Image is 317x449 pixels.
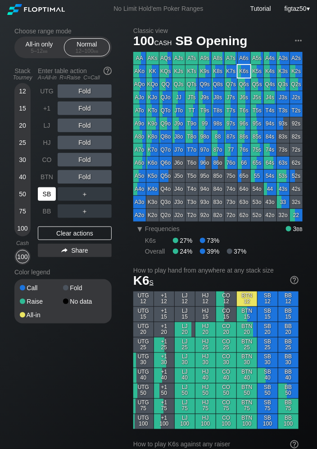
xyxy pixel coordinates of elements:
[175,353,195,368] div: LJ 30
[58,84,112,98] div: Fold
[58,204,112,218] div: ＋
[186,157,198,169] div: T6o
[290,91,303,104] div: J2s
[38,74,112,81] div: A=All-in R=Raise C=Call
[199,104,211,117] div: T9s
[186,209,198,222] div: T2o
[264,130,276,143] div: 84s
[225,209,237,222] div: 72o
[290,65,303,78] div: K2s
[58,187,112,201] div: ＋
[133,384,154,398] div: UTG 50
[16,84,29,98] div: 12
[172,209,185,222] div: J2o
[146,78,159,91] div: KQo
[66,39,108,56] div: Normal
[264,52,276,65] div: A4s
[146,104,159,117] div: KTo
[172,143,185,156] div: J7o
[172,117,185,130] div: J9o
[159,65,172,78] div: KQs
[133,196,146,208] div: A3o
[285,5,307,12] span: figtaz50
[238,78,250,91] div: Q6s
[278,322,299,337] div: BB 20
[216,353,236,368] div: CO 30
[186,183,198,195] div: T4o
[251,91,263,104] div: J5s
[237,353,257,368] div: BTN 30
[133,353,154,368] div: UTG 30
[145,225,180,232] span: Frequencies
[290,143,303,156] div: 72s
[134,223,146,234] div: ▾
[212,209,224,222] div: 82o
[216,322,236,337] div: CO 20
[212,143,224,156] div: 87o
[237,292,257,306] div: BTN 12
[100,5,217,14] div: No Limit Hold’em Poker Ranges
[43,48,48,54] span: bb
[277,209,290,222] div: 32o
[277,196,290,208] div: 33
[175,368,195,383] div: LJ 40
[225,91,237,104] div: J7s
[212,183,224,195] div: 84o
[149,277,154,287] span: s
[195,338,216,352] div: HJ 25
[186,91,198,104] div: JTs
[154,322,174,337] div: +1 20
[195,368,216,383] div: HJ 40
[290,130,303,143] div: 82s
[133,157,146,169] div: A6o
[195,384,216,398] div: HJ 50
[173,248,200,255] div: 24%
[16,187,29,201] div: 50
[200,248,227,255] div: 39%
[133,143,146,156] div: A7o
[146,183,159,195] div: K4o
[146,209,159,222] div: K2o
[282,4,311,14] div: ▾
[195,307,216,322] div: HJ 15
[290,275,299,285] img: help.32db89a4.svg
[212,170,224,182] div: 85o
[238,143,250,156] div: 76s
[238,104,250,117] div: T6s
[278,353,299,368] div: BB 30
[172,196,185,208] div: J3o
[38,84,56,98] div: UTG
[186,117,198,130] div: T9o
[11,240,34,246] div: Cash
[132,34,173,49] span: 100
[14,28,112,35] h2: Choose range mode
[146,52,159,65] div: AKs
[278,338,299,352] div: BB 25
[38,227,112,240] div: Clear actions
[174,34,249,49] span: SB Opening
[264,117,276,130] div: 94s
[172,52,185,65] div: AJs
[38,136,56,149] div: HJ
[16,153,29,167] div: 30
[225,183,237,195] div: 74o
[277,65,290,78] div: K3s
[172,170,185,182] div: J5o
[238,196,250,208] div: 63o
[290,209,303,222] div: 22
[237,368,257,383] div: BTN 40
[277,78,290,91] div: Q3s
[199,183,211,195] div: 94o
[195,353,216,368] div: HJ 30
[251,65,263,78] div: K5s
[172,65,185,78] div: KJs
[16,222,29,235] div: 100
[186,65,198,78] div: KTs
[38,64,112,84] div: Enter table action
[238,130,250,143] div: 86s
[225,52,237,65] div: A7s
[63,285,106,291] div: Fold
[159,157,172,169] div: Q6o
[225,170,237,182] div: 75o
[199,170,211,182] div: 95o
